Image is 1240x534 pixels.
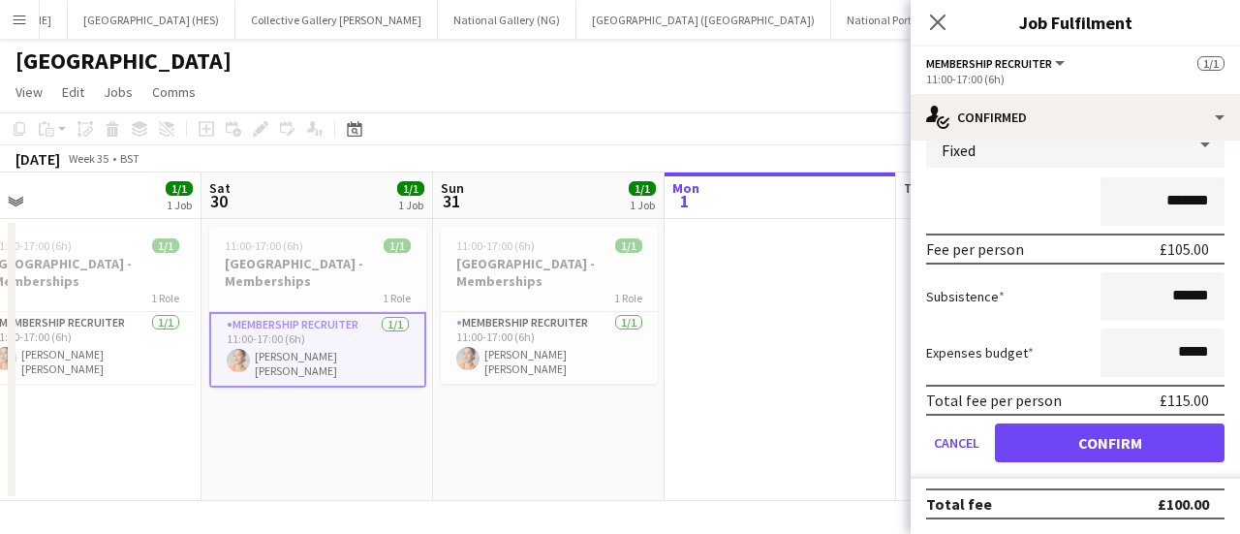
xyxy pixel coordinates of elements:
[911,10,1240,35] h3: Job Fulfilment
[1160,391,1209,410] div: £115.00
[209,255,426,290] h3: [GEOGRAPHIC_DATA] - Memberships
[942,141,976,160] span: Fixed
[615,238,642,253] span: 1/1
[96,79,140,105] a: Jobs
[926,391,1062,410] div: Total fee per person
[926,288,1005,305] label: Subsistence
[926,494,992,514] div: Total fee
[1158,494,1209,514] div: £100.00
[383,291,411,305] span: 1 Role
[438,1,576,39] button: National Gallery (NG)
[225,238,303,253] span: 11:00-17:00 (6h)
[151,291,179,305] span: 1 Role
[209,179,231,197] span: Sat
[209,227,426,388] app-job-card: 11:00-17:00 (6h)1/1[GEOGRAPHIC_DATA] - Memberships1 RoleMembership Recruiter1/111:00-17:00 (6h)[P...
[62,83,84,101] span: Edit
[926,424,987,462] button: Cancel
[926,239,1024,259] div: Fee per person
[397,181,424,196] span: 1/1
[152,83,196,101] span: Comms
[576,1,831,39] button: [GEOGRAPHIC_DATA] ([GEOGRAPHIC_DATA])
[831,1,1014,39] button: National Portrait Gallery (NPG)
[104,83,133,101] span: Jobs
[926,344,1034,361] label: Expenses budget
[54,79,92,105] a: Edit
[911,94,1240,141] div: Confirmed
[904,179,926,197] span: Tue
[68,1,235,39] button: [GEOGRAPHIC_DATA] (HES)
[926,56,1068,71] button: Membership Recruiter
[669,190,699,212] span: 1
[144,79,203,105] a: Comms
[995,424,1224,462] button: Confirm
[152,238,179,253] span: 1/1
[441,312,658,384] app-card-role: Membership Recruiter1/111:00-17:00 (6h)[PERSON_NAME] [PERSON_NAME]
[926,56,1052,71] span: Membership Recruiter
[614,291,642,305] span: 1 Role
[456,238,535,253] span: 11:00-17:00 (6h)
[1160,239,1209,259] div: £105.00
[15,149,60,169] div: [DATE]
[441,255,658,290] h3: [GEOGRAPHIC_DATA] - Memberships
[166,181,193,196] span: 1/1
[15,83,43,101] span: View
[672,179,699,197] span: Mon
[901,190,926,212] span: 2
[629,181,656,196] span: 1/1
[398,198,423,212] div: 1 Job
[64,151,112,166] span: Week 35
[441,227,658,384] app-job-card: 11:00-17:00 (6h)1/1[GEOGRAPHIC_DATA] - Memberships1 RoleMembership Recruiter1/111:00-17:00 (6h)[P...
[926,72,1224,86] div: 11:00-17:00 (6h)
[206,190,231,212] span: 30
[630,198,655,212] div: 1 Job
[235,1,438,39] button: Collective Gallery [PERSON_NAME]
[120,151,139,166] div: BST
[167,198,192,212] div: 1 Job
[15,47,232,76] h1: [GEOGRAPHIC_DATA]
[441,179,464,197] span: Sun
[1197,56,1224,71] span: 1/1
[8,79,50,105] a: View
[209,312,426,388] app-card-role: Membership Recruiter1/111:00-17:00 (6h)[PERSON_NAME] [PERSON_NAME]
[384,238,411,253] span: 1/1
[438,190,464,212] span: 31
